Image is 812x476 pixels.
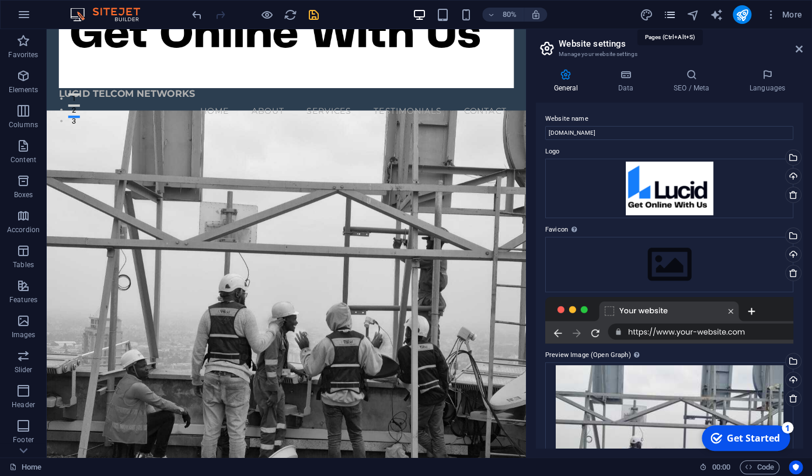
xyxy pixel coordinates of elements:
div: Select files from the file manager, stock photos, or upload file(s) [545,237,793,292]
button: 80% [482,8,524,22]
i: On resize automatically adjust zoom level to fit chosen device. [530,9,541,20]
p: Footer [13,435,34,444]
i: Undo: Change slogan (Ctrl+Z) [190,8,204,22]
input: Name... [545,126,793,140]
button: Code [740,460,779,474]
p: Accordion [7,225,40,235]
p: Content [11,155,36,164]
button: design [639,8,653,22]
p: Columns [9,120,38,129]
p: Images [12,330,36,339]
span: More [765,9,802,20]
h3: Manage your website settings [559,49,779,60]
label: Preview Image (Open Graph) [545,348,793,362]
div: Get Started 1 items remaining, 80% complete [6,5,95,30]
p: Tables [13,260,34,269]
span: 00 00 [712,460,730,474]
div: 1 [86,1,98,13]
button: Usercentrics [789,460,803,474]
button: pages [663,8,677,22]
p: Features [9,295,37,304]
span: Code [745,460,774,474]
p: Header [12,400,35,409]
button: 1 [27,80,41,83]
label: Favicon [545,223,793,237]
p: Favorites [8,50,38,60]
h2: Website settings [559,38,803,49]
i: Save (Ctrl+S) [307,8,320,22]
h4: Data [600,69,656,93]
button: 3 [27,108,41,111]
span: : [720,463,722,471]
div: Screenshot2025-08-29at21.07.30-MliEkx7e1Q5NXwwFyA2xPw.png [545,159,793,219]
div: Get Started [32,11,85,24]
a: Click to cancel selection. Double-click to open Pages [9,460,41,474]
h6: 80% [500,8,518,22]
i: Navigator [686,8,699,22]
button: reload [283,8,297,22]
button: navigator [686,8,700,22]
button: 2 [27,94,41,97]
i: Reload page [284,8,297,22]
p: Slider [15,365,33,374]
img: Editor Logo [67,8,155,22]
button: undo [190,8,204,22]
label: Website name [545,112,793,126]
button: text_generator [709,8,723,22]
label: Logo [545,145,793,159]
button: save [306,8,320,22]
h6: Session time [699,460,730,474]
p: Elements [9,85,39,94]
h4: SEO / Meta [656,69,731,93]
button: More [761,5,807,24]
button: publish [733,5,751,24]
h4: General [536,69,600,93]
p: Boxes [14,190,33,199]
i: AI Writer [709,8,723,22]
h4: Languages [731,69,803,93]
